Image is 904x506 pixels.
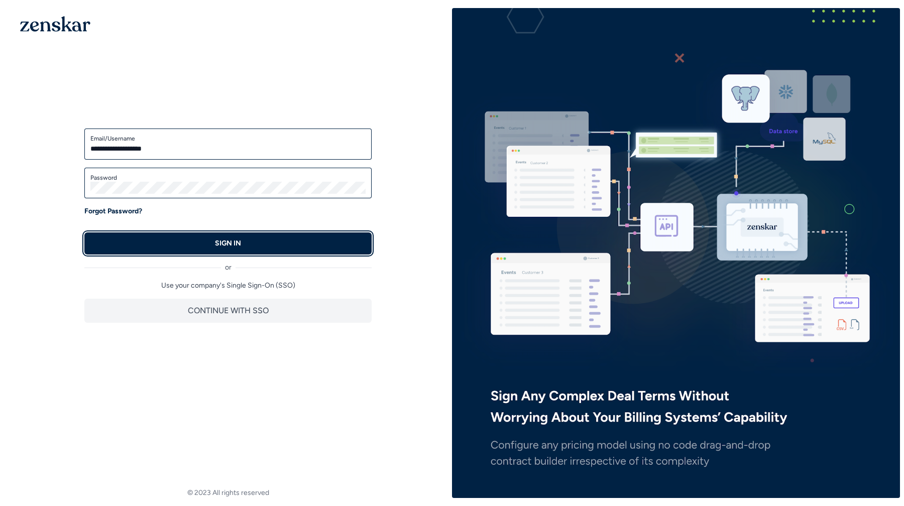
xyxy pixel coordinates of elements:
[84,255,372,273] div: or
[84,299,372,323] button: CONTINUE WITH SSO
[84,232,372,255] button: SIGN IN
[84,281,372,291] p: Use your company's Single Sign-On (SSO)
[4,488,452,498] footer: © 2023 All rights reserved
[215,238,241,248] p: SIGN IN
[90,174,366,182] label: Password
[84,206,142,216] a: Forgot Password?
[90,135,366,143] label: Email/Username
[20,16,90,32] img: 1OGAJ2xQqyY4LXKgY66KYq0eOWRCkrZdAb3gUhuVAqdWPZE9SRJmCz+oDMSn4zDLXe31Ii730ItAGKgCKgCCgCikA4Av8PJUP...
